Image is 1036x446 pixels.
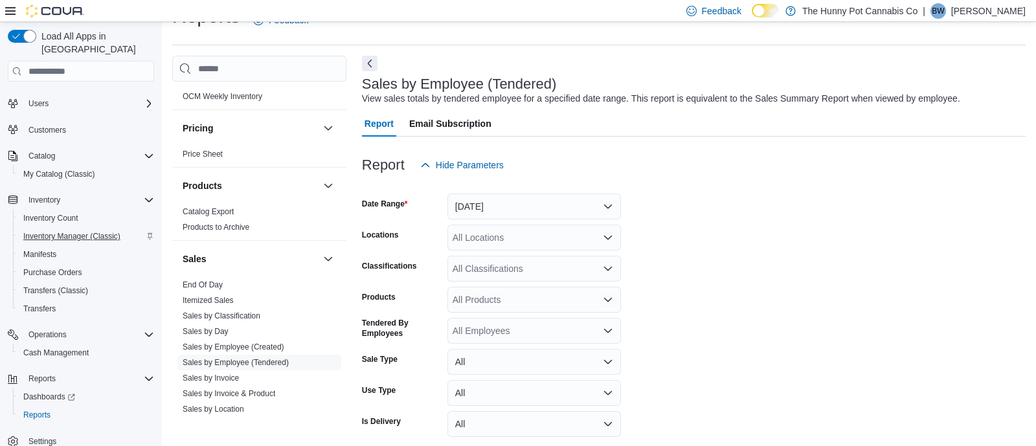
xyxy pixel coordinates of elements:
span: OCM Weekly Inventory [183,91,262,102]
a: Cash Management [18,345,94,361]
a: Sales by Classification [183,311,260,320]
span: Purchase Orders [23,267,82,278]
span: Inventory Count [23,213,78,223]
a: Transfers (Classic) [18,283,93,298]
button: Sales [321,251,336,267]
span: Reports [18,407,154,423]
button: All [447,380,621,406]
span: Products to Archive [183,222,249,232]
span: Transfers (Classic) [23,285,88,296]
button: Reports [13,406,159,424]
button: Products [321,178,336,194]
button: Operations [3,326,159,344]
button: Open list of options [603,263,613,274]
label: Use Type [362,385,396,396]
span: Price Sheet [183,149,223,159]
span: Users [28,98,49,109]
a: Inventory Count [18,210,84,226]
button: Open list of options [603,326,613,336]
a: Reports [18,407,56,423]
button: Cash Management [13,344,159,362]
span: Cash Management [18,345,154,361]
a: Manifests [18,247,62,262]
h3: Sales by Employee (Tendered) [362,76,557,92]
button: Open list of options [603,232,613,243]
span: Inventory [28,195,60,205]
label: Date Range [362,199,408,209]
button: Catalog [23,148,60,164]
button: All [447,349,621,375]
button: Products [183,179,318,192]
label: Products [362,292,396,302]
button: Pricing [183,122,318,135]
span: Customers [23,122,154,138]
span: Dark Mode [752,17,752,18]
button: Users [23,96,54,111]
a: Sales by Location [183,405,244,414]
span: My Catalog (Classic) [23,169,95,179]
button: Users [3,95,159,113]
label: Is Delivery [362,416,401,427]
span: Reports [23,371,154,386]
span: Inventory [23,192,154,208]
a: Transfers [18,301,61,317]
a: Inventory Manager (Classic) [18,229,126,244]
button: Transfers [13,300,159,318]
h3: Pricing [183,122,213,135]
a: Sales by Employee (Created) [183,342,284,351]
span: Transfers [18,301,154,317]
a: Catalog Export [183,207,234,216]
span: Report [365,111,394,137]
button: [DATE] [447,194,621,219]
input: Dark Mode [752,4,779,17]
span: Sales by Invoice & Product [183,388,275,399]
span: My Catalog (Classic) [18,166,154,182]
a: Products to Archive [183,223,249,232]
button: My Catalog (Classic) [13,165,159,183]
button: Reports [23,371,61,386]
span: Operations [23,327,154,342]
span: Customers [28,125,66,135]
button: All [447,411,621,437]
div: View sales totals by tendered employee for a specified date range. This report is equivalent to t... [362,92,960,106]
button: Purchase Orders [13,263,159,282]
button: Inventory Count [13,209,159,227]
span: Reports [28,374,56,384]
span: Transfers [23,304,56,314]
span: Purchase Orders [18,265,154,280]
span: Inventory Manager (Classic) [23,231,120,241]
button: Operations [23,327,72,342]
span: Reports [23,410,51,420]
div: Bonnie Wong [930,3,946,19]
a: Dashboards [13,388,159,406]
span: Catalog [23,148,154,164]
span: Sales by Employee (Tendered) [183,357,289,368]
button: Reports [3,370,159,388]
button: Open list of options [603,295,613,305]
span: Inventory Count [18,210,154,226]
h3: Report [362,157,405,173]
button: Customers [3,120,159,139]
p: [PERSON_NAME] [951,3,1026,19]
span: Sales by Classification [183,311,260,321]
a: Customers [23,122,71,138]
span: Manifests [23,249,56,260]
a: Sales by Invoice [183,374,239,383]
a: Price Sheet [183,150,223,159]
span: Load All Apps in [GEOGRAPHIC_DATA] [36,30,154,56]
label: Classifications [362,261,417,271]
img: Cova [26,5,84,17]
button: Inventory [3,191,159,209]
button: Transfers (Classic) [13,282,159,300]
button: Pricing [321,120,336,136]
span: BW [932,3,944,19]
a: Purchase Orders [18,265,87,280]
span: Email Subscription [409,111,491,137]
div: OCM [172,89,346,109]
label: Locations [362,230,399,240]
a: OCM Weekly Inventory [183,92,262,101]
span: Itemized Sales [183,295,234,306]
span: Catalog Export [183,206,234,217]
div: Products [172,204,346,240]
